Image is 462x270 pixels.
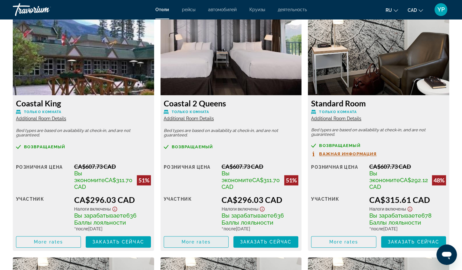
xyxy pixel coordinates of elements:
[369,170,400,183] span: Вы экономите
[369,212,432,226] span: 678 Баллы лояльности
[222,212,274,219] span: Вы зарабатываете
[284,175,298,185] div: 51%
[437,6,445,13] span: YP
[319,152,377,156] span: Важная информация
[13,15,154,95] img: Coastal King
[369,212,421,219] span: Вы зарабатываете
[386,5,398,15] button: Change language
[311,151,377,157] button: Важная информация
[436,244,457,265] iframe: Кнопка для запуску вікна повідомлень
[164,195,217,231] div: участник
[164,236,229,248] button: More rates
[164,163,217,190] div: Розничная цена
[182,7,195,12] a: рейсы
[222,177,280,190] span: CA$311.70 CAD
[222,163,298,170] div: CA$607.73 CAD
[222,170,252,183] span: Вы экономите
[74,195,151,204] div: CA$296.03 CAD
[16,98,151,108] h3: Coastal King
[16,195,69,231] div: участник
[432,175,446,185] div: 48%
[369,206,406,212] span: Налоги включены
[329,239,358,244] span: More rates
[386,8,392,13] span: ru
[74,212,137,226] span: 636 Баллы лояльности
[311,98,446,108] h3: Standard Room
[278,7,307,12] a: деятельность
[24,145,65,149] span: возвращаемый
[164,128,299,137] p: Bed types are based on availability at check-in, and are not guaranteed.
[222,226,298,231] div: * [DATE]
[406,204,414,212] button: Show Taxes and Fees disclaimer
[369,163,446,170] div: CA$607.73 CAD
[311,143,446,148] a: возвращаемый
[164,116,214,121] span: Additional Room Details
[92,239,144,244] span: Заказать сейчас
[319,110,356,114] span: Только комната
[208,7,237,12] a: автомобилей
[408,5,423,15] button: Change currency
[222,195,298,204] div: CA$296.03 CAD
[24,110,61,114] span: Только комната
[222,206,258,212] span: Налоги включены
[172,110,209,114] span: Только комната
[155,7,169,12] a: Отели
[371,226,383,231] span: после
[111,204,119,212] button: Show Taxes and Fees disclaimer
[311,236,376,248] button: More rates
[16,128,151,137] p: Bed types are based on availability at check-in, and are not guaranteed.
[76,226,88,231] span: после
[74,163,151,170] div: CA$607.73 CAD
[164,98,299,108] h3: Coastal 2 Queens
[388,239,440,244] span: Заказать сейчас
[182,239,211,244] span: More rates
[16,144,151,149] a: возвращаемый
[137,175,151,185] div: 51%
[311,195,364,231] div: участник
[311,116,361,121] span: Additional Room Details
[311,128,446,137] p: Bed types are based on availability at check-in, and are not guaranteed.
[16,116,66,121] span: Additional Room Details
[223,226,236,231] span: после
[381,236,446,248] button: Заказать сейчас
[74,177,132,190] span: CA$311.70 CAD
[13,1,77,18] a: Travorium
[16,163,69,190] div: Розничная цена
[433,3,449,16] button: User Menu
[258,204,266,212] button: Show Taxes and Fees disclaimer
[222,212,284,226] span: 636 Баллы лояльности
[74,206,111,212] span: Налоги включены
[308,15,449,95] img: Standard Room
[311,163,364,190] div: Розничная цена
[172,145,213,149] span: возвращаемый
[240,239,292,244] span: Заказать сейчас
[86,236,151,248] button: Заказать сейчас
[164,144,299,149] a: возвращаемый
[249,7,265,12] a: Круизы
[74,170,105,183] span: Вы экономите
[74,212,126,219] span: Вы зарабатываете
[233,236,298,248] button: Заказать сейчас
[369,226,446,231] div: * [DATE]
[369,195,446,204] div: CA$315.61 CAD
[74,226,151,231] div: * [DATE]
[369,177,428,190] span: CA$292.12 CAD
[319,143,360,148] span: возвращаемый
[161,15,302,95] img: Coastal 2 Queens
[16,236,81,248] button: More rates
[34,239,63,244] span: More rates
[408,8,417,13] span: CAD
